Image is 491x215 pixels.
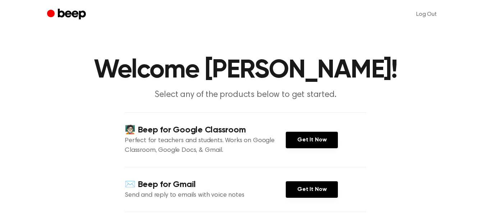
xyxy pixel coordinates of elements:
[125,124,286,136] h4: 🧑🏻‍🏫 Beep for Google Classroom
[125,179,286,191] h4: ✉️ Beep for Gmail
[61,57,430,83] h1: Welcome [PERSON_NAME]!
[107,89,384,101] p: Select any of the products below to get started.
[286,132,338,148] a: Get It Now
[125,136,286,155] p: Perfect for teachers and students. Works on Google Classroom, Google Docs, & Gmail.
[409,6,444,23] a: Log Out
[125,191,286,200] p: Send and reply to emails with voice notes
[286,181,338,198] a: Get It Now
[47,8,88,22] a: Beep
